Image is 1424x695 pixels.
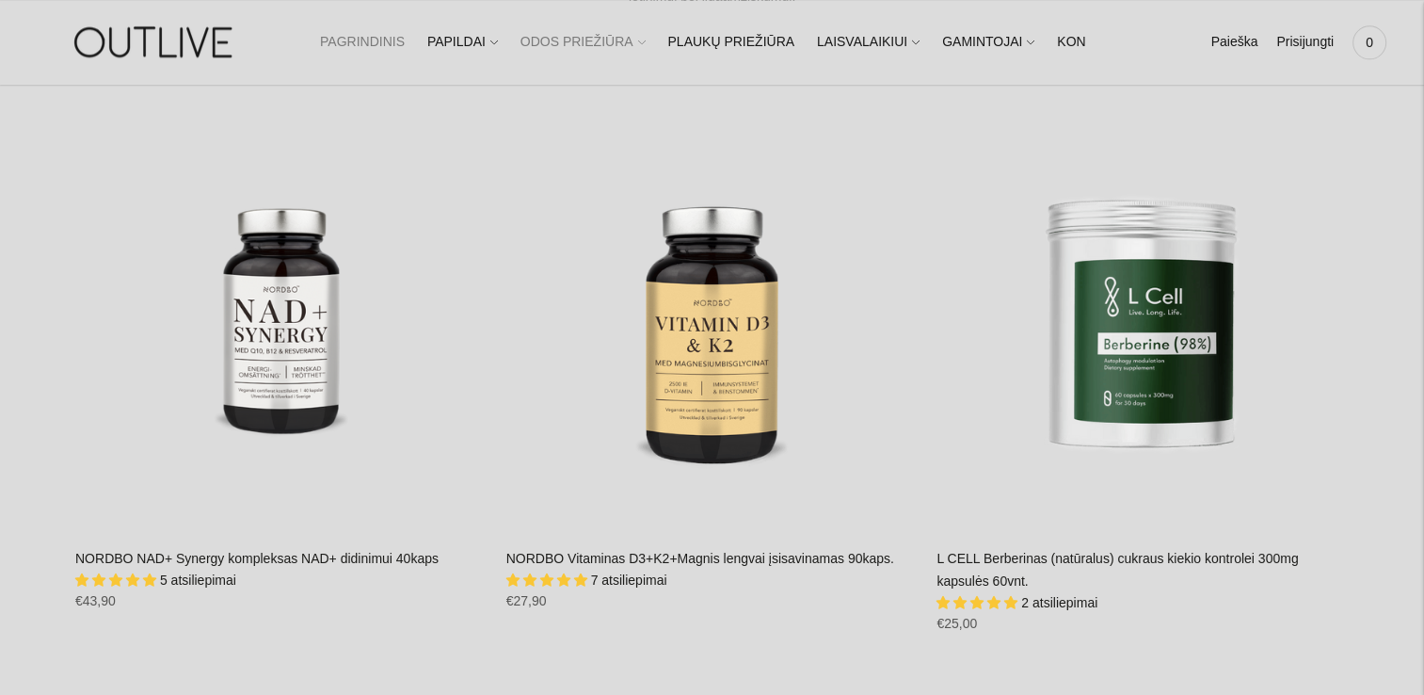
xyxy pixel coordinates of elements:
span: €27,90 [506,593,547,608]
a: NORDBO NAD+ Synergy kompleksas NAD+ didinimui 40kaps [75,551,439,566]
a: LAISVALAIKIUI [817,22,920,63]
a: L CELL Berberinas (natūralus) cukraus kiekio kontrolei 300mg kapsulės 60vnt. [936,118,1349,530]
a: ODOS PRIEŽIŪRA [520,22,646,63]
a: 0 [1352,22,1386,63]
span: Į krepšelį [1110,478,1176,497]
span: 7 atsiliepimai [591,573,667,588]
span: Į krepšelį [248,478,314,497]
span: 5.00 stars [936,595,1021,610]
a: L CELL Berberinas (natūralus) cukraus kiekio kontrolei 300mg kapsulės 60vnt. [936,551,1298,589]
img: OUTLIVE [38,9,273,74]
span: 5.00 stars [506,573,591,588]
span: 2 atsiliepimai [1021,595,1097,610]
a: KONTAKTAI [1057,22,1129,63]
span: 0 [1356,29,1383,56]
span: €25,00 [936,616,977,631]
a: Paieška [1210,22,1257,63]
span: Į krepšelį [679,478,745,497]
a: Prisijungti [1276,22,1334,63]
a: NORDBO NAD+ Synergy kompleksas NAD+ didinimui 40kaps [75,118,488,530]
span: 5.00 stars [75,573,160,588]
a: NORDBO Vitaminas D3+K2+Magnis lengvai įsisavinamas 90kaps. [506,551,894,566]
a: NORDBO Vitaminas D3+K2+Magnis lengvai įsisavinamas 90kaps. [506,118,919,530]
a: PLAUKŲ PRIEŽIŪRA [667,22,794,63]
span: 5 atsiliepimai [160,573,236,588]
span: €43,90 [75,593,116,608]
a: PAPILDAI [427,22,498,63]
a: GAMINTOJAI [942,22,1034,63]
a: PAGRINDINIS [320,22,405,63]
